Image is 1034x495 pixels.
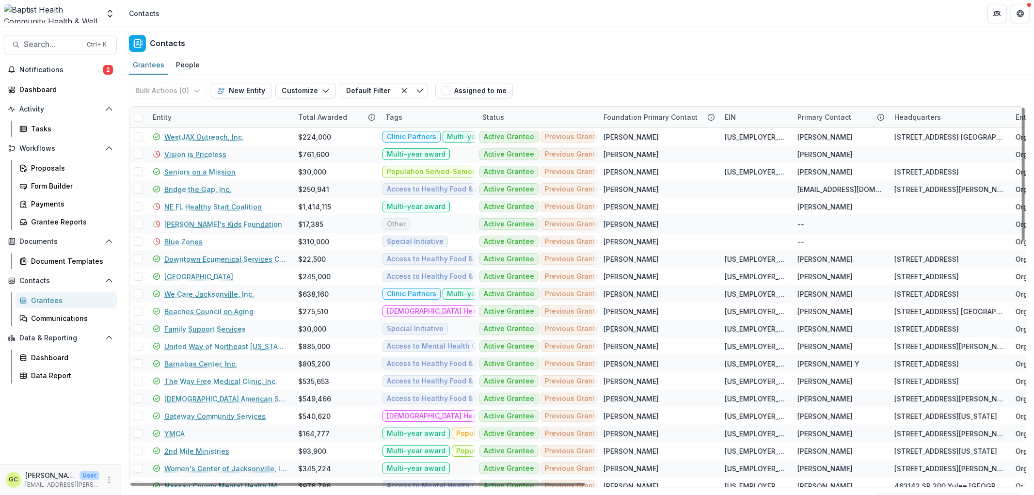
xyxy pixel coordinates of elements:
[725,376,786,386] div: [US_EMPLOYER_IDENTIFICATION_NUMBER]
[797,411,853,421] div: [PERSON_NAME]
[25,480,99,489] p: [EMAIL_ADDRESS][PERSON_NAME][DOMAIN_NAME]
[298,324,326,334] div: $30,000
[484,290,534,298] span: Active Grantee
[484,168,534,176] span: Active Grantee
[894,254,959,264] div: [STREET_ADDRESS]
[545,290,604,298] span: Previous Grantee
[31,256,109,266] div: Document Templates
[16,350,117,366] a: Dashboard
[147,107,292,128] div: Entity
[894,394,1004,404] div: [STREET_ADDRESS][PERSON_NAME] S [GEOGRAPHIC_DATA] [GEOGRAPHIC_DATA] US 32246
[797,289,853,299] div: [PERSON_NAME]
[387,307,562,316] span: [DEMOGRAPHIC_DATA] Health Board Representation
[16,310,117,326] a: Communications
[987,4,1007,23] button: Partners
[604,376,659,386] div: [PERSON_NAME]
[298,237,329,247] div: $310,000
[484,307,534,316] span: Active Grantee
[129,58,168,72] div: Grantees
[484,133,534,141] span: Active Grantee
[604,132,659,142] div: [PERSON_NAME]
[298,446,326,456] div: $93,900
[797,429,853,439] div: [PERSON_NAME]
[604,481,659,491] div: [PERSON_NAME]
[150,39,185,48] h2: Contacts
[435,83,513,98] button: Assigned to me
[164,271,233,282] a: [GEOGRAPHIC_DATA]
[387,290,436,298] span: Clinic Partners
[894,411,997,421] div: [STREET_ADDRESS][US_STATE]
[387,447,445,455] span: Multi-year award
[380,107,477,128] div: Tags
[604,359,659,369] div: [PERSON_NAME]
[19,105,101,113] span: Activity
[164,324,246,334] a: Family Support Services
[298,289,329,299] div: $638,160
[598,107,719,128] div: Foundation Primary Contact
[545,150,604,159] span: Previous Grantee
[545,203,604,211] span: Previous Grantee
[545,412,604,420] span: Previous Grantee
[725,411,786,421] div: [US_EMPLOYER_IDENTIFICATION_NUMBER]
[545,220,604,228] span: Previous Grantee
[275,83,336,98] button: Customize
[797,341,853,351] div: [PERSON_NAME]
[16,178,117,194] a: Form Builder
[164,219,282,229] a: [PERSON_NAME]'s Kids Foundation
[292,107,380,128] div: Total Awarded
[31,163,109,173] div: Proposals
[164,254,286,264] a: Downtown Ecumenical Services Council - DESC
[164,237,203,247] a: Blue Zones
[298,376,329,386] div: $535,653
[164,289,254,299] a: We Care Jacksonville, Inc.
[298,167,326,177] div: $30,000
[9,477,18,483] div: Glenwood Charles
[340,83,397,98] button: Default Filter
[725,463,786,474] div: [US_EMPLOYER_IDENTIFICATION_NUMBER]
[894,306,1004,317] div: [STREET_ADDRESS] [GEOGRAPHIC_DATA] US 32250
[484,342,534,351] span: Active Grantee
[797,359,859,369] div: [PERSON_NAME] Y
[604,254,659,264] div: [PERSON_NAME]
[725,481,786,491] div: [US_EMPLOYER_IDENTIFICATION_NUMBER]
[164,132,244,142] a: WestJAX Outreach, Inc.
[4,62,117,78] button: Notifications2
[797,254,853,264] div: [PERSON_NAME]
[604,271,659,282] div: [PERSON_NAME]
[16,196,117,212] a: Payments
[164,394,286,404] a: [DEMOGRAPHIC_DATA] American Social Services
[545,185,604,193] span: Previous Grantee
[31,181,109,191] div: Form Builder
[484,360,534,368] span: Active Grantee
[792,107,889,128] div: Primary Contact
[725,271,786,282] div: [US_EMPLOYER_IDENTIFICATION_NUMBER]
[894,446,997,456] div: [STREET_ADDRESS][US_STATE]
[387,412,562,420] span: [DEMOGRAPHIC_DATA] Health Board Representation
[545,342,604,351] span: Previous Grantee
[164,411,266,421] a: Gateway Community Services
[545,377,604,385] span: Previous Grantee
[31,199,109,209] div: Payments
[298,463,331,474] div: $345,224
[387,395,521,403] span: Access to Healthy Food & Food Security
[889,112,947,122] div: Headquarters
[412,83,428,98] button: Toggle menu
[719,112,742,122] div: EIN
[298,429,330,439] div: $164,777
[19,144,101,153] span: Workflows
[604,324,659,334] div: [PERSON_NAME]
[164,463,286,474] a: Women's Center of Jacksonville, Inc
[725,306,786,317] div: [US_EMPLOYER_IDENTIFICATION_NUMBER]
[604,219,659,229] div: [PERSON_NAME]
[19,84,109,95] div: Dashboard
[387,464,445,473] span: Multi-year award
[604,167,659,177] div: [PERSON_NAME]
[894,429,1004,439] div: [STREET_ADDRESS][PERSON_NAME][US_STATE]
[545,168,604,176] span: Previous Grantee
[298,306,328,317] div: $275,510
[16,292,117,308] a: Grantees
[719,107,792,128] div: EIN
[484,203,534,211] span: Active Grantee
